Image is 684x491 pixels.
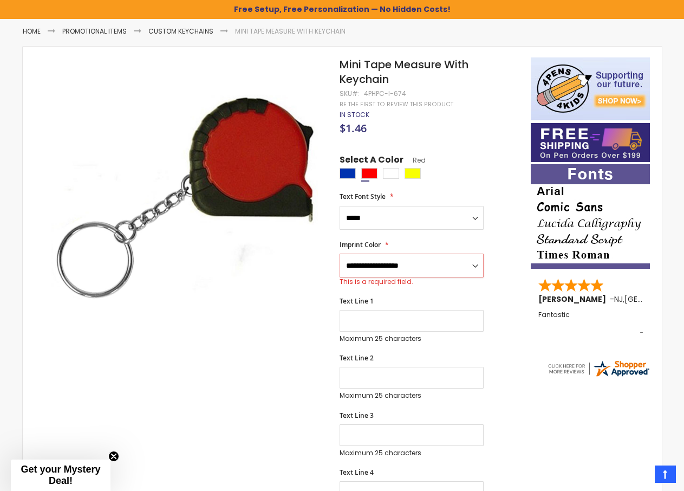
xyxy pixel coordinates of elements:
[340,168,356,179] div: Blue
[340,89,360,98] strong: SKU
[44,56,325,338] img: 4phpc-i-674-mini-tape-measure-keychain-red_1.jpg
[340,100,453,108] a: Be the first to review this product
[361,168,377,179] div: Red
[405,168,421,179] div: Yellow
[403,156,426,165] span: Red
[340,154,403,169] span: Select A Color
[340,411,374,420] span: Text Line 3
[62,27,127,36] a: Promotional Items
[11,460,110,491] div: Get your Mystery Deal!Close teaser
[340,334,484,343] p: Maximum 25 characters
[340,121,367,135] span: $1.46
[538,311,643,334] div: Fantastic
[364,89,406,98] div: 4PHPC-I-674
[383,168,399,179] div: White
[614,294,623,305] span: NJ
[340,57,468,87] span: Mini Tape Measure With Keychain
[531,57,650,120] img: 4pens 4 kids
[340,353,374,363] span: Text Line 2
[531,123,650,162] img: Free shipping on orders over $199
[340,449,484,457] p: Maximum 25 characters
[531,164,650,269] img: font-personalization-examples
[546,359,650,378] img: 4pens.com widget logo
[340,391,484,400] p: Maximum 25 characters
[108,451,119,462] button: Close teaser
[340,277,484,286] div: This is a required field.
[23,27,41,36] a: Home
[21,464,100,486] span: Get your Mystery Deal!
[340,111,369,119] div: Availability
[340,240,381,249] span: Imprint Color
[546,371,650,380] a: 4pens.com certificate URL
[340,468,374,477] span: Text Line 4
[235,27,346,36] li: Mini Tape Measure With Keychain
[655,466,676,483] a: Top
[340,110,369,119] span: In stock
[340,296,374,306] span: Text Line 1
[538,294,610,305] span: [PERSON_NAME]
[148,27,213,36] a: Custom Keychains
[340,192,386,201] span: Text Font Style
